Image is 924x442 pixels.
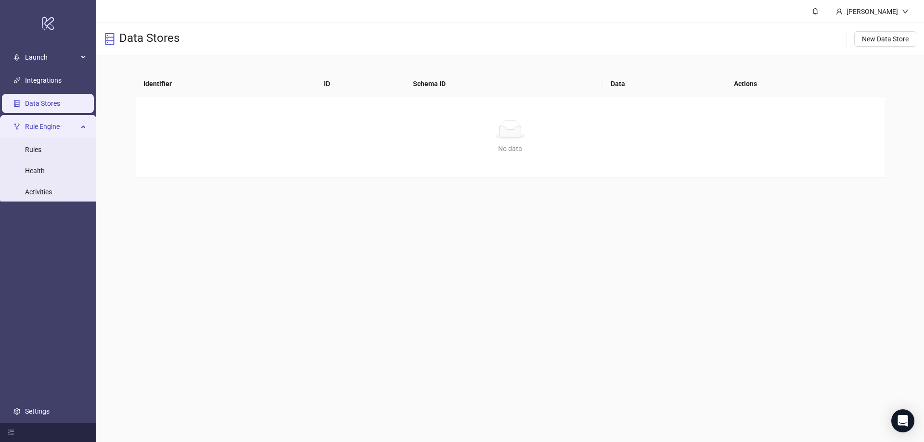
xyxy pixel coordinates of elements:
[25,407,50,415] a: Settings
[25,48,78,67] span: Launch
[902,8,909,15] span: down
[843,6,902,17] div: [PERSON_NAME]
[862,35,909,43] span: New Data Store
[25,189,52,196] a: Activities
[836,8,843,15] span: user
[854,31,916,47] button: New Data Store
[25,117,78,137] span: Rule Engine
[13,54,20,61] span: rocket
[316,71,405,97] th: ID
[13,124,20,130] span: fork
[812,8,819,14] span: bell
[25,146,41,154] a: Rules
[726,71,885,97] th: Actions
[603,71,726,97] th: Data
[147,143,873,154] div: No data
[8,429,14,436] span: menu-fold
[25,100,60,108] a: Data Stores
[104,33,115,45] span: database
[119,31,180,47] h3: Data Stores
[891,409,914,432] div: Open Intercom Messenger
[25,167,45,175] a: Health
[136,71,316,97] th: Identifier
[405,71,603,97] th: Schema ID
[25,77,62,85] a: Integrations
